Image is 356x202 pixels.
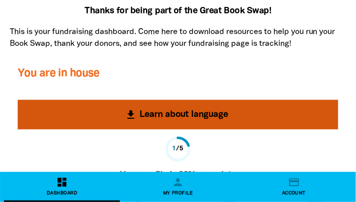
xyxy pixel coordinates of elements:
[47,190,77,197] span: Dashboard
[85,7,271,15] span: Thanks for being part of the Great Book Swap!
[172,176,184,188] i: person
[4,172,120,202] a: dashboardDashboard
[288,176,300,188] i: credit_card
[173,146,177,152] span: 1
[125,109,137,121] i: get_app
[18,67,338,80] h3: You are in house
[56,176,68,188] i: dashboard
[18,100,338,130] button: get_app Learn about language
[173,145,184,154] div: / 5
[282,190,306,197] span: Account
[120,171,236,179] strong: Your profile is 20% complete
[236,172,352,202] a: credit_cardAccount
[10,26,346,50] p: This is your fundraising dashboard. Come here to download resources to help you run your Book Swa...
[163,190,193,197] span: My Profile
[120,172,236,202] a: personMy Profile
